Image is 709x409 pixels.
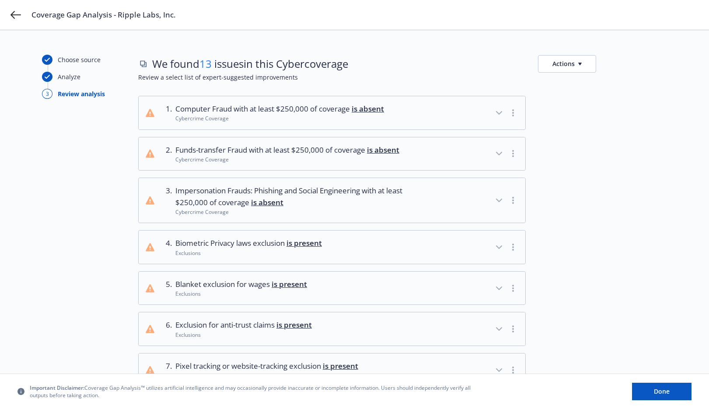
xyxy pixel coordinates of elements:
[175,185,425,208] span: Impersonation Frauds: Phishing and Social Engineering with at least $250,000 of coverage
[175,238,322,249] span: Biometric Privacy laws exclusion
[161,319,172,339] div: 6 .
[654,387,670,395] span: Done
[161,103,172,122] div: 1 .
[161,185,172,216] div: 3 .
[139,353,525,387] button: 7.Pixel tracking or website-tracking exclusion is presentExclusions
[175,156,399,163] div: Cybercrime Coverage
[31,10,176,20] span: Coverage Gap Analysis - Ripple Labs, Inc.
[175,144,399,156] span: Funds-transfer Fraud with at least $250,000 of coverage
[139,231,525,264] button: 4.Biometric Privacy laws exclusion is presentExclusions
[175,115,384,122] div: Cybercrime Coverage
[139,137,525,171] button: 2.Funds-transfer Fraud with at least $250,000 of coverage is absentCybercrime Coverage
[199,56,212,71] span: 13
[538,55,596,73] button: Actions
[161,144,172,164] div: 2 .
[272,279,307,289] span: is present
[175,319,312,331] span: Exclusion for anti-trust claims
[139,272,525,305] button: 5.Blanket exclusion for wages is presentExclusions
[367,145,399,155] span: is absent
[251,197,283,207] span: is absent
[161,279,172,298] div: 5 .
[138,73,667,82] span: Review a select list of expert-suggested improvements
[139,312,525,346] button: 6.Exclusion for anti-trust claims is presentExclusions
[175,331,312,339] div: Exclusions
[352,104,384,114] span: is absent
[286,238,322,248] span: is present
[152,56,348,71] span: We found issues in this Cyber coverage
[58,55,101,64] div: Choose source
[30,384,84,392] span: Important Disclaimer:
[175,290,307,297] div: Exclusions
[42,89,52,99] div: 3
[58,72,80,81] div: Analyze
[175,372,358,379] div: Exclusions
[161,238,172,257] div: 4 .
[161,360,172,380] div: 7 .
[30,384,476,399] span: Coverage Gap Analysis™ utilizes artificial intelligence and may occasionally provide inaccurate o...
[323,361,358,371] span: is present
[632,383,692,400] button: Done
[175,208,425,216] div: Cybercrime Coverage
[175,103,384,115] span: Computer Fraud with at least $250,000 of coverage
[139,96,525,129] button: 1.Computer Fraud with at least $250,000 of coverage is absentCybercrime Coverage
[276,320,312,330] span: is present
[58,89,105,98] div: Review analysis
[175,249,322,257] div: Exclusions
[175,360,358,372] span: Pixel tracking or website-tracking exclusion
[139,178,525,223] button: 3.Impersonation Frauds: Phishing and Social Engineering with at least $250,000 of coverage is abs...
[175,279,307,290] span: Blanket exclusion for wages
